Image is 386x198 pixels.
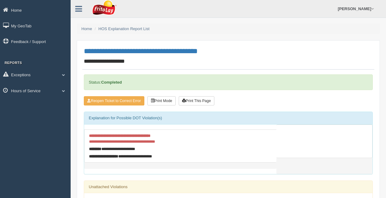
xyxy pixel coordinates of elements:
[84,112,372,124] div: Explanation for Possible DOT Violation(s)
[84,74,373,90] div: Status:
[84,181,372,193] div: Unattached Violations
[84,96,144,105] button: Reopen Ticket
[147,96,176,105] button: Print Mode
[179,96,214,105] button: Print This Page
[99,26,150,31] a: HOS Explanation Report List
[81,26,92,31] a: Home
[101,80,122,85] strong: Completed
